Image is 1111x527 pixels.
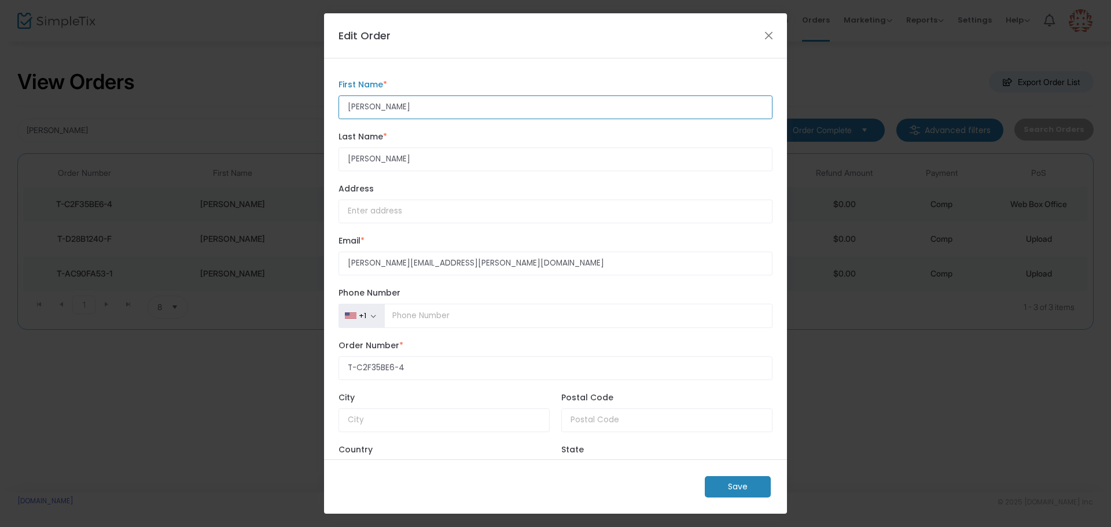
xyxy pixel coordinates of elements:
[339,79,772,91] label: First Name
[561,408,772,432] input: Postal Code
[339,304,385,328] button: +1
[359,311,366,320] div: +1
[561,392,772,404] label: Postal Code
[761,28,777,43] button: Close
[339,340,772,352] label: Order Number
[339,28,391,43] h4: Edit Order
[561,444,772,456] label: State
[339,200,772,223] input: Enter address
[339,444,550,456] label: Country
[339,287,772,299] label: Phone Number
[339,148,772,171] input: Enter last name
[339,95,772,119] input: Enter first name
[705,476,771,497] m-button: Save
[339,131,772,143] label: Last Name
[339,183,772,195] label: Address
[339,356,772,380] input: Enter Order Number
[339,408,550,432] input: City
[339,235,772,247] label: Email
[384,304,772,328] input: Phone Number
[339,252,772,275] input: Enter email
[339,392,550,404] label: City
